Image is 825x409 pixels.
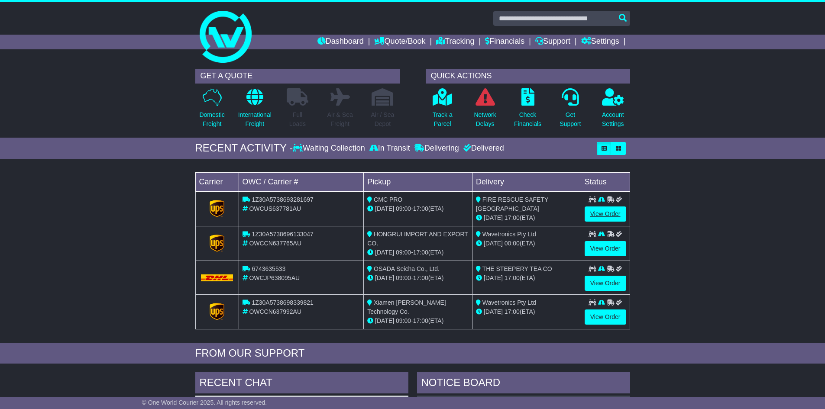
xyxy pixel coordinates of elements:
p: Domestic Freight [199,110,224,129]
span: 1Z30A5738696133047 [252,231,313,238]
a: CheckFinancials [514,88,542,133]
span: [DATE] [375,249,394,256]
span: 17:00 [505,308,520,315]
span: © One World Courier 2025. All rights reserved. [142,399,267,406]
span: [DATE] [484,240,503,247]
a: Financials [485,35,524,49]
a: View Order [585,309,626,325]
div: (ETA) [476,239,577,248]
div: Delivered [461,144,504,153]
span: 09:00 [396,249,411,256]
a: Track aParcel [432,88,453,133]
img: DHL.png [201,274,233,281]
span: 17:00 [413,274,428,281]
img: GetCarrierServiceLogo [210,200,224,217]
span: 1Z30A5738693281697 [252,196,313,203]
p: Account Settings [602,110,624,129]
p: International Freight [238,110,272,129]
span: OWCJP638095AU [249,274,300,281]
span: [DATE] [375,317,394,324]
span: OWCCN637765AU [249,240,301,247]
div: RECENT ACTIVITY - [195,142,293,155]
span: 17:00 [505,274,520,281]
td: OWC / Carrier # [239,172,364,191]
p: Get Support [560,110,581,129]
span: 17:00 [413,249,428,256]
span: OWCCN637992AU [249,308,301,315]
img: GetCarrierServiceLogo [210,303,224,320]
span: 09:00 [396,274,411,281]
a: InternationalFreight [238,88,272,133]
td: Pickup [364,172,472,191]
td: Status [581,172,630,191]
div: - (ETA) [367,248,469,257]
a: GetSupport [559,88,581,133]
div: FROM OUR SUPPORT [195,347,630,360]
span: 17:00 [413,317,428,324]
p: Track a Parcel [433,110,453,129]
span: FIRE RESCUE SAFETY [GEOGRAPHIC_DATA] [476,196,548,212]
div: NOTICE BOARD [417,372,630,396]
div: (ETA) [476,213,577,222]
span: THE STEEPERY TEA CO [482,265,552,272]
td: Carrier [195,172,239,191]
span: 1Z30A5738698339821 [252,299,313,306]
a: Settings [581,35,619,49]
a: View Order [585,241,626,256]
td: Delivery [472,172,581,191]
p: Full Loads [287,110,308,129]
span: 09:00 [396,317,411,324]
span: OSADA Seicha Co., Ltd. [374,265,440,272]
div: QUICK ACTIONS [426,69,630,84]
span: Wavetronics Pty Ltd [482,231,536,238]
span: Xiamen [PERSON_NAME] Technology Co. [367,299,446,315]
span: 09:00 [396,205,411,212]
p: Air / Sea Depot [371,110,395,129]
a: DomesticFreight [199,88,225,133]
a: Support [535,35,570,49]
a: View Order [585,206,626,222]
div: (ETA) [476,307,577,316]
span: HONGRUI IMPORT AND EXPORT CO. [367,231,468,247]
span: [DATE] [484,274,503,281]
span: 17:00 [505,214,520,221]
a: View Order [585,276,626,291]
div: Waiting Collection [293,144,367,153]
a: AccountSettings [602,88,624,133]
a: Quote/Book [374,35,425,49]
span: [DATE] [375,274,394,281]
span: CMC PRO [374,196,402,203]
div: In Transit [367,144,412,153]
a: NetworkDelays [473,88,496,133]
span: 17:00 [413,205,428,212]
div: Delivering [412,144,461,153]
p: Air & Sea Freight [327,110,353,129]
span: Wavetronics Pty Ltd [482,299,536,306]
span: OWCUS637781AU [249,205,301,212]
span: [DATE] [484,308,503,315]
span: 6743635533 [252,265,285,272]
span: [DATE] [484,214,503,221]
img: GetCarrierServiceLogo [210,235,224,252]
div: RECENT CHAT [195,372,408,396]
a: Dashboard [317,35,364,49]
div: (ETA) [476,274,577,283]
div: - (ETA) [367,204,469,213]
div: - (ETA) [367,316,469,325]
span: 00:00 [505,240,520,247]
p: Network Delays [474,110,496,129]
div: - (ETA) [367,274,469,283]
a: Tracking [436,35,474,49]
div: GET A QUOTE [195,69,400,84]
p: Check Financials [514,110,541,129]
span: [DATE] [375,205,394,212]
